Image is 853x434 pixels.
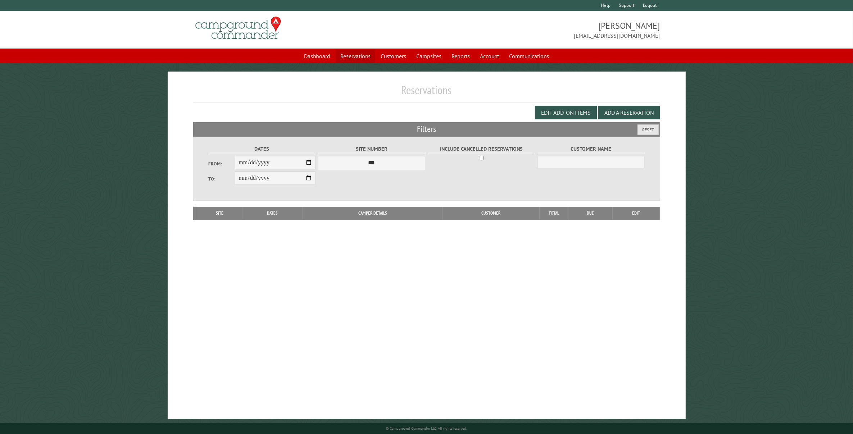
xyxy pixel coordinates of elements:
[193,14,283,42] img: Campground Commander
[208,160,235,167] label: From:
[303,207,443,220] th: Camper Details
[208,145,316,153] label: Dates
[505,49,553,63] a: Communications
[638,124,659,135] button: Reset
[208,175,235,182] label: To:
[613,207,660,220] th: Edit
[197,207,242,220] th: Site
[540,207,568,220] th: Total
[598,106,660,119] button: Add a Reservation
[300,49,335,63] a: Dashboard
[447,49,474,63] a: Reports
[443,207,539,220] th: Customer
[318,145,426,153] label: Site Number
[386,426,467,431] small: © Campground Commander LLC. All rights reserved.
[193,122,660,136] h2: Filters
[376,49,410,63] a: Customers
[535,106,597,119] button: Edit Add-on Items
[427,20,660,40] span: [PERSON_NAME] [EMAIL_ADDRESS][DOMAIN_NAME]
[428,145,535,153] label: Include Cancelled Reservations
[193,83,660,103] h1: Reservations
[476,49,503,63] a: Account
[336,49,375,63] a: Reservations
[242,207,303,220] th: Dates
[412,49,446,63] a: Campsites
[568,207,613,220] th: Due
[537,145,645,153] label: Customer Name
